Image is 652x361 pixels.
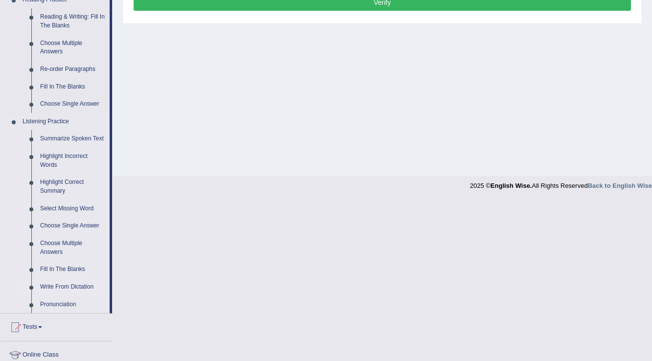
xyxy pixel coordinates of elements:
a: Back to English Wise [588,182,652,189]
strong: English Wise. [490,182,532,189]
a: Summarize Spoken Text [36,130,110,148]
a: Fill In The Blanks [36,78,110,96]
a: Choose Multiple Answers [36,235,110,261]
a: Choose Single Answer [36,95,110,113]
a: Fill In The Blanks [36,261,110,278]
a: Choose Single Answer [36,217,110,235]
a: Highlight Incorrect Words [36,148,110,174]
a: Write From Dictation [36,278,110,296]
a: Pronunciation [36,296,110,314]
div: 2025 © All Rights Reserved [470,176,652,190]
a: Select Missing Word [36,200,110,218]
a: Highlight Correct Summary [36,174,110,200]
a: Re-order Paragraphs [36,61,110,78]
a: Listening Practice [18,113,110,131]
a: Choose Multiple Answers [36,35,110,61]
a: Reading & Writing: Fill In The Blanks [36,8,110,34]
a: Tests [0,314,112,338]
